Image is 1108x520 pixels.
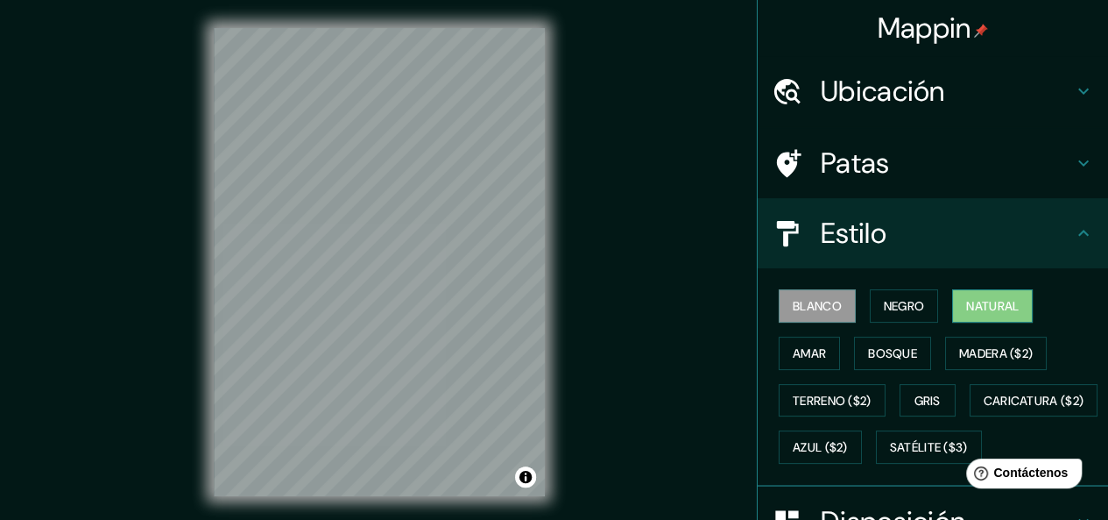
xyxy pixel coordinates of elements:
[793,393,872,409] font: Terreno ($2)
[779,337,840,370] button: Amar
[758,198,1108,268] div: Estilo
[821,215,886,252] font: Estilo
[758,56,1108,126] div: Ubicación
[966,298,1019,314] font: Natural
[793,440,848,456] font: Azul ($2)
[868,345,917,361] font: Bosque
[870,289,939,323] button: Negro
[793,345,826,361] font: Amar
[974,24,988,38] img: pin-icon.png
[779,431,862,464] button: Azul ($2)
[821,73,945,110] font: Ubicación
[945,337,1047,370] button: Madera ($2)
[970,384,1098,417] button: Caricatura ($2)
[758,128,1108,198] div: Patas
[515,467,536,488] button: Activar o desactivar atribución
[984,393,1084,409] font: Caricatura ($2)
[952,452,1089,501] iframe: Lanzador de widgets de ayuda
[900,384,956,417] button: Gris
[914,393,941,409] font: Gris
[952,289,1033,323] button: Natural
[890,440,968,456] font: Satélite ($3)
[821,145,890,182] font: Patas
[854,337,931,370] button: Bosque
[793,298,842,314] font: Blanco
[779,289,856,323] button: Blanco
[214,28,545,496] canvas: Mapa
[884,298,925,314] font: Negro
[779,384,886,417] button: Terreno ($2)
[878,10,971,46] font: Mappin
[959,345,1033,361] font: Madera ($2)
[876,431,982,464] button: Satélite ($3)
